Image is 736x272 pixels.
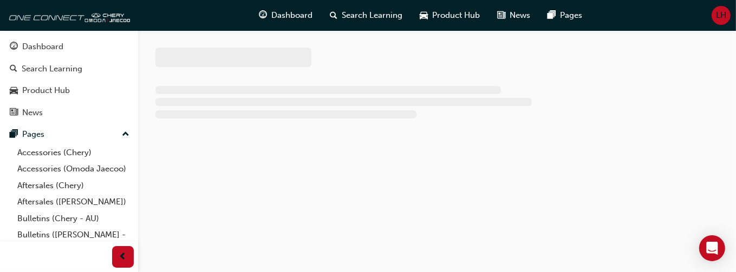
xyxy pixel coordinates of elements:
button: Pages [4,124,134,144]
a: guage-iconDashboard [251,4,322,26]
a: Product Hub [4,81,134,101]
div: Search Learning [22,63,82,75]
a: Dashboard [4,37,134,57]
button: DashboardSearch LearningProduct HubNews [4,35,134,124]
a: Accessories (Omoda Jaecoo) [13,161,134,177]
span: Dashboard [272,9,313,22]
a: pages-iconPages [539,4,591,26]
span: news-icon [10,108,18,118]
div: Pages [22,128,44,141]
a: Aftersales ([PERSON_NAME]) [13,194,134,210]
a: search-iconSearch Learning [322,4,412,26]
span: pages-icon [10,130,18,140]
div: Dashboard [22,41,63,53]
span: car-icon [420,9,428,22]
span: news-icon [498,9,506,22]
a: car-iconProduct Hub [412,4,489,26]
span: LH [716,9,726,22]
button: LH [712,6,731,25]
div: News [22,107,43,119]
span: guage-icon [259,9,268,22]
a: news-iconNews [489,4,539,26]
span: search-icon [330,9,338,22]
div: Product Hub [22,84,70,97]
a: Bulletins (Chery - AU) [13,210,134,227]
span: up-icon [122,128,129,142]
a: Aftersales (Chery) [13,177,134,194]
span: guage-icon [10,42,18,52]
span: Pages [561,9,583,22]
span: Product Hub [433,9,480,22]
a: Bulletins ([PERSON_NAME] - AU) [13,227,134,255]
div: Open Intercom Messenger [699,235,725,261]
span: search-icon [10,64,17,74]
span: car-icon [10,86,18,96]
span: News [510,9,531,22]
a: Search Learning [4,59,134,79]
span: pages-icon [548,9,556,22]
a: Accessories (Chery) [13,144,134,161]
span: Search Learning [342,9,403,22]
span: prev-icon [119,250,127,264]
img: oneconnect [5,4,130,26]
a: News [4,103,134,123]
